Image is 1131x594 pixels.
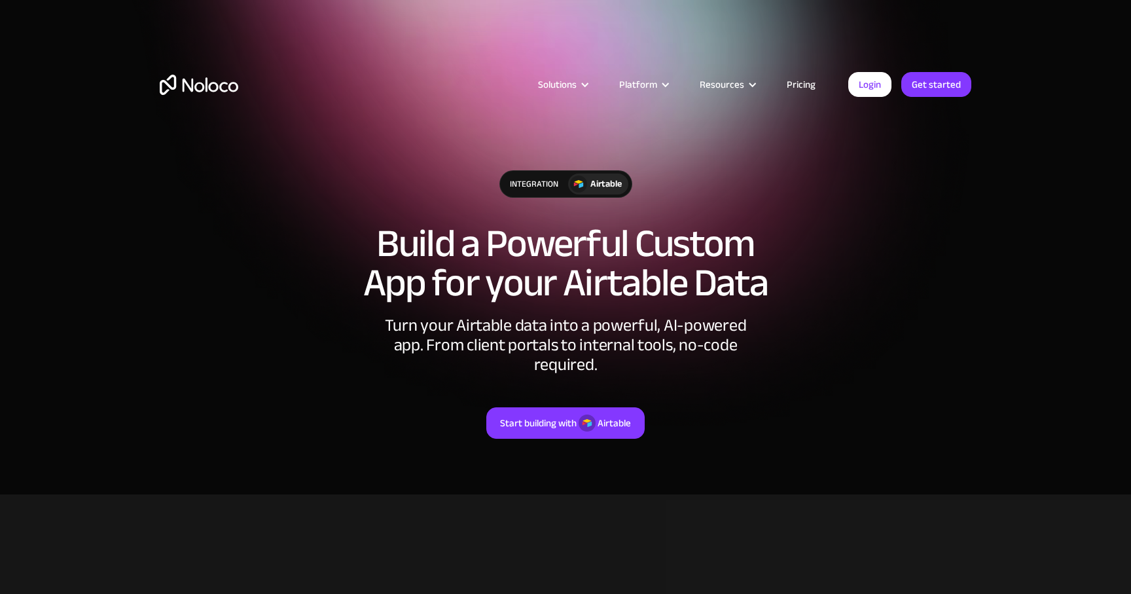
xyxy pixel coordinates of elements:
[590,177,622,191] div: Airtable
[160,75,238,95] a: home
[770,76,832,93] a: Pricing
[683,76,770,93] div: Resources
[500,171,568,197] div: integration
[700,76,744,93] div: Resources
[160,224,971,303] h1: Build a Powerful Custom App for your Airtable Data
[901,72,971,97] a: Get started
[538,76,577,93] div: Solutions
[486,407,645,439] a: Start building withAirtable
[848,72,891,97] a: Login
[603,76,683,93] div: Platform
[522,76,603,93] div: Solutions
[619,76,657,93] div: Platform
[500,415,577,432] div: Start building with
[369,316,762,375] div: Turn your Airtable data into a powerful, AI-powered app. From client portals to internal tools, n...
[598,415,631,432] div: Airtable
